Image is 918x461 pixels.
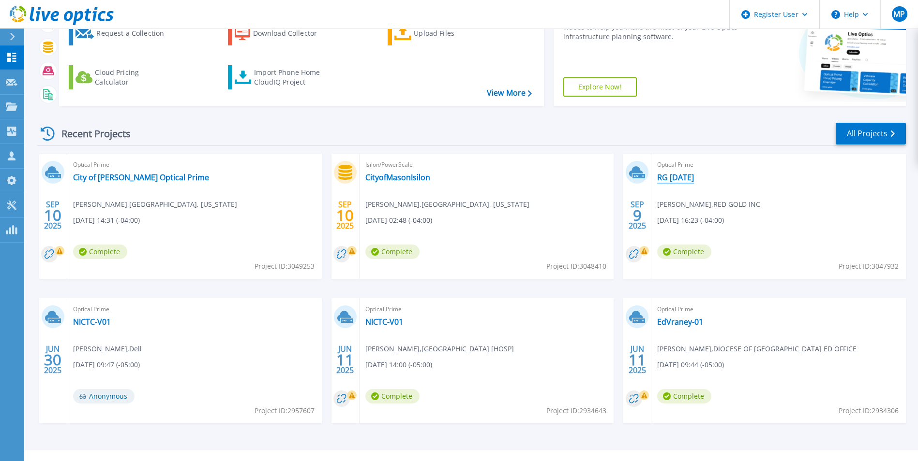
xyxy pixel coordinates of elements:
[657,317,703,327] a: EdVraney-01
[73,245,127,259] span: Complete
[657,304,900,315] span: Optical Prime
[365,389,420,403] span: Complete
[365,344,514,354] span: [PERSON_NAME] , [GEOGRAPHIC_DATA] [HOSP]
[73,199,237,210] span: [PERSON_NAME] , [GEOGRAPHIC_DATA], [US_STATE]
[628,342,647,377] div: JUN 2025
[365,245,420,259] span: Complete
[657,245,711,259] span: Complete
[657,389,711,403] span: Complete
[336,356,354,364] span: 11
[657,215,724,226] span: [DATE] 16:23 (-04:00)
[633,211,642,219] span: 9
[336,342,354,377] div: JUN 2025
[73,317,111,327] a: NICTC-V01
[414,24,491,43] div: Upload Files
[254,68,330,87] div: Import Phone Home CloudIQ Project
[73,360,140,370] span: [DATE] 09:47 (-05:00)
[336,198,354,233] div: SEP 2025
[44,356,61,364] span: 30
[73,215,140,226] span: [DATE] 14:31 (-04:00)
[365,304,608,315] span: Optical Prime
[73,173,209,182] a: City of [PERSON_NAME] Optical Prime
[253,24,331,43] div: Download Collector
[365,159,608,170] span: Isilon/PowerScale
[255,405,315,416] span: Project ID: 2957607
[487,88,532,98] a: View More
[365,173,430,182] a: CityofMasonIsilon
[336,211,354,219] span: 10
[44,211,61,219] span: 10
[388,21,496,45] a: Upload Files
[255,261,315,272] span: Project ID: 3049253
[69,21,177,45] a: Request a Collection
[546,261,606,272] span: Project ID: 3048410
[628,198,647,233] div: SEP 2025
[95,68,172,87] div: Cloud Pricing Calculator
[657,173,694,182] a: RG [DATE]
[73,389,135,403] span: Anonymous
[73,344,142,354] span: [PERSON_NAME] , Dell
[657,360,724,370] span: [DATE] 09:44 (-05:00)
[44,342,62,377] div: JUN 2025
[546,405,606,416] span: Project ID: 2934643
[365,199,529,210] span: [PERSON_NAME] , [GEOGRAPHIC_DATA], [US_STATE]
[228,21,336,45] a: Download Collector
[73,304,316,315] span: Optical Prime
[836,123,906,144] a: All Projects
[839,405,899,416] span: Project ID: 2934306
[365,360,432,370] span: [DATE] 14:00 (-05:00)
[657,344,857,354] span: [PERSON_NAME] , DIOCESE OF [GEOGRAPHIC_DATA] ED OFFICE
[73,159,316,170] span: Optical Prime
[44,198,62,233] div: SEP 2025
[893,10,905,18] span: MP
[839,261,899,272] span: Project ID: 3047932
[365,215,432,226] span: [DATE] 02:48 (-04:00)
[657,199,760,210] span: [PERSON_NAME] , RED GOLD INC
[69,65,177,89] a: Cloud Pricing Calculator
[629,356,646,364] span: 11
[96,24,174,43] div: Request a Collection
[365,317,403,327] a: NICTC-V01
[657,159,900,170] span: Optical Prime
[37,122,144,145] div: Recent Projects
[563,77,637,97] a: Explore Now!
